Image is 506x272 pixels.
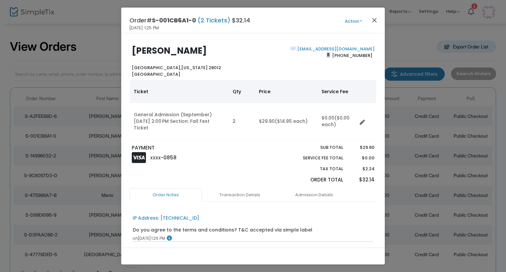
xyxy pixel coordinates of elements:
[334,18,373,25] button: Action
[204,188,276,202] a: Transaction Details
[150,155,161,161] span: XXXX
[161,154,177,161] span: -0858
[129,16,250,25] h4: Order# $32.14
[370,16,379,24] button: Close
[129,188,202,202] a: Order Notes
[318,103,357,140] td: $0.00
[330,50,375,61] span: [PHONE_NUMBER]
[130,80,229,103] th: Ticket
[133,235,374,241] div: [DATE] 1:26 PM
[130,80,376,140] div: Data table
[196,16,232,24] span: (2 Tickets)
[278,188,350,202] a: Admission Details
[287,166,343,172] p: Tax Total
[132,65,221,77] b: [US_STATE] 28012 [GEOGRAPHIC_DATA]
[287,176,343,184] p: Order Total
[296,46,375,52] a: [EMAIL_ADDRESS][DOMAIN_NAME]
[350,166,374,172] p: $2.24
[229,80,255,103] th: Qty
[255,80,318,103] th: Price
[152,16,196,24] span: S-001CB6A1-0
[229,103,255,140] td: 2
[129,25,159,31] span: [DATE] 1:25 PM
[255,103,318,140] td: $29.90
[132,65,181,71] span: [GEOGRAPHIC_DATA],
[287,144,343,151] p: Sub total
[350,176,374,184] p: $32.14
[132,144,250,152] p: PAYMENT
[350,144,374,151] p: $29.90
[350,155,374,161] p: $0.00
[133,235,138,241] span: on
[130,103,229,140] td: General Admission (September) [DATE] 2:00 PM Section: Fall Fest Ticket
[287,155,343,161] p: Service Fee Total
[132,45,207,57] b: [PERSON_NAME]
[133,215,199,222] div: IP Address: [TECHNICAL_ID]
[275,118,308,124] span: ($14.95 each)
[322,115,350,128] span: ($0.00 each)
[318,80,357,103] th: Service Fee
[133,227,312,233] div: Do you agree to the terms and conditions? T&C accepted via simple label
